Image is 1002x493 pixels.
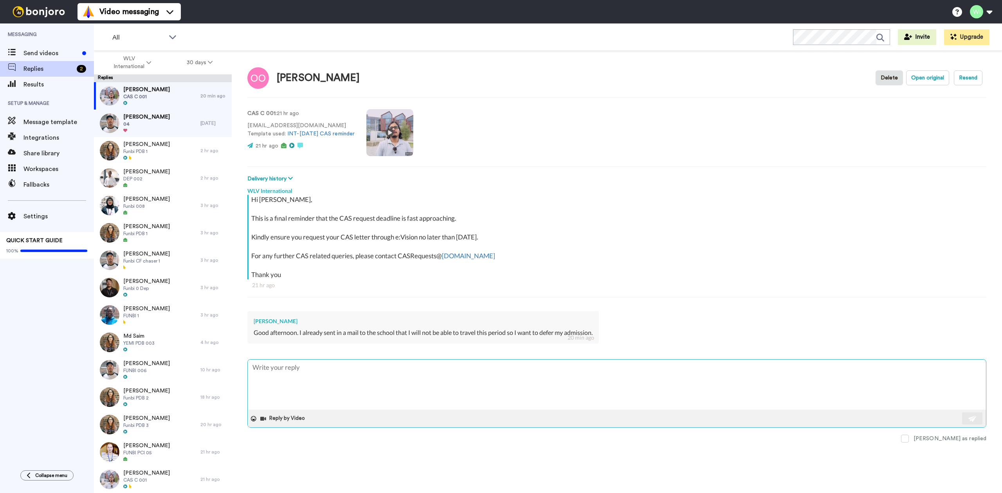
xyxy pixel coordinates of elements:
[23,164,94,174] span: Workspaces
[100,113,119,133] img: 126b3f2b-7bc8-42e6-a159-67767b86b15d-thumb.jpg
[123,450,170,456] span: FUNBI PCI 05
[94,438,232,466] a: [PERSON_NAME]FUNBI PCI 0521 hr ago
[100,387,119,407] img: af7d3279-888b-4a69-a287-6b44ac959129-thumb.jpg
[247,111,276,116] strong: CAS C 001
[123,140,170,148] span: [PERSON_NAME]
[23,212,94,221] span: Settings
[100,86,119,106] img: d13cd613-a0d5-406e-8cf3-0cde742e53d1-thumb.jpg
[277,72,360,84] div: [PERSON_NAME]
[123,86,170,94] span: [PERSON_NAME]
[123,313,170,319] span: FUNBI 1
[898,29,936,45] button: Invite
[287,131,355,137] a: INT-[DATE] CAS reminder
[169,56,231,70] button: 30 days
[442,252,495,260] a: [DOMAIN_NAME]
[247,122,355,138] p: [EMAIL_ADDRESS][DOMAIN_NAME] Template used:
[100,278,119,297] img: 3b0f23e1-f7ea-418d-8c31-bf6d72df9965-thumb.jpg
[123,148,170,155] span: Funbi PDB 1
[23,80,94,89] span: Results
[123,258,170,264] span: Funbi CF chaser 1
[568,334,594,342] div: 20 min ago
[35,472,67,479] span: Collapse menu
[100,141,119,160] img: 48226c89-d96f-4b72-be45-d47c225959ae-thumb.jpg
[6,238,63,243] span: QUICK START GUIDE
[113,55,145,70] span: WLV International
[94,219,232,246] a: [PERSON_NAME]Funbi PDB 13 hr ago
[100,196,119,215] img: 46da0128-3f39-4863-8f80-8c1b6129621d-thumb.jpg
[123,250,170,258] span: [PERSON_NAME]
[123,277,170,285] span: [PERSON_NAME]
[123,203,170,209] span: Funbi 008
[94,110,232,137] a: [PERSON_NAME]04[DATE]
[82,5,95,18] img: vm-color.svg
[100,250,119,270] img: f555942a-3537-49c4-88e3-4608a442e57f-thumb.jpg
[200,421,228,428] div: 20 hr ago
[96,52,169,74] button: WLV International
[100,470,119,489] img: d13cd613-a0d5-406e-8cf3-0cde742e53d1-thumb.jpg
[94,137,232,164] a: [PERSON_NAME]Funbi PDB 12 hr ago
[94,466,232,493] a: [PERSON_NAME]CAS C 00121 hr ago
[123,305,170,313] span: [PERSON_NAME]
[23,180,94,189] span: Fallbacks
[94,301,232,329] a: [PERSON_NAME]FUNBI 13 hr ago
[200,284,228,291] div: 3 hr ago
[123,223,170,230] span: [PERSON_NAME]
[23,149,94,158] span: Share library
[251,195,984,279] div: Hi [PERSON_NAME], This is a final reminder that the CAS request deadline is fast approaching. Kin...
[123,332,155,340] span: Md Saim
[6,248,18,254] span: 100%
[200,175,228,181] div: 2 hr ago
[77,65,86,73] div: 2
[247,183,986,195] div: WLV International
[123,168,170,176] span: [PERSON_NAME]
[254,317,593,325] div: [PERSON_NAME]
[123,121,170,127] span: 04
[247,110,355,118] p: : 21 hr ago
[260,413,307,425] button: Reply by Video
[100,360,119,380] img: 20357b13-09c5-4b1e-98cd-6bacbcb48d6b-thumb.jpg
[100,415,119,434] img: 5d44d579-8857-467c-964f-7684aa52eaf1-thumb.jpg
[256,143,278,149] span: 21 hr ago
[123,113,170,121] span: [PERSON_NAME]
[9,6,68,17] img: bj-logo-header-white.svg
[200,339,228,345] div: 4 hr ago
[23,117,94,127] span: Message template
[247,175,295,183] button: Delivery history
[123,414,170,422] span: [PERSON_NAME]
[100,223,119,243] img: 48226c89-d96f-4b72-be45-d47c225959ae-thumb.jpg
[94,274,232,301] a: [PERSON_NAME]Funbi 0 Dep3 hr ago
[123,230,170,237] span: Funbi PDB 1
[100,333,119,352] img: c3229265-64a6-4e09-8f58-3e66b5bc0cf5-thumb.jpg
[100,442,119,462] img: c09c68b7-9708-48cd-a98b-e626f11a0c1e-thumb.jpg
[94,329,232,356] a: Md SaimYEMI PDB 0034 hr ago
[94,192,232,219] a: [PERSON_NAME]Funbi 0083 hr ago
[123,340,155,346] span: YEMI PDB 003
[23,133,94,142] span: Integrations
[94,74,232,82] div: Replies
[123,387,170,395] span: [PERSON_NAME]
[94,356,232,383] a: [PERSON_NAME]FUNBI 00610 hr ago
[247,67,269,89] img: Image of Oluwatosin Oyediran
[200,257,228,263] div: 3 hr ago
[123,94,170,100] span: CAS C 001
[906,70,949,85] button: Open original
[123,176,170,182] span: DEP 002
[954,70,982,85] button: Resend
[123,477,170,483] span: CAS C 001
[123,195,170,203] span: [PERSON_NAME]
[252,281,982,289] div: 21 hr ago
[94,164,232,192] a: [PERSON_NAME]DEP 0022 hr ago
[100,168,119,188] img: 39f073c3-77e9-414b-a00e-7669bee0ef46-thumb.jpg
[200,230,228,236] div: 3 hr ago
[123,442,170,450] span: [PERSON_NAME]
[254,328,593,337] div: Good afternoon. I already sent in a mail to the school that I will not be able to travel this per...
[200,148,228,154] div: 2 hr ago
[200,312,228,318] div: 3 hr ago
[914,435,986,443] div: [PERSON_NAME] as replied
[200,93,228,99] div: 20 min ago
[20,470,74,480] button: Collapse menu
[200,367,228,373] div: 10 hr ago
[112,33,165,42] span: All
[94,82,232,110] a: [PERSON_NAME]CAS C 00120 min ago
